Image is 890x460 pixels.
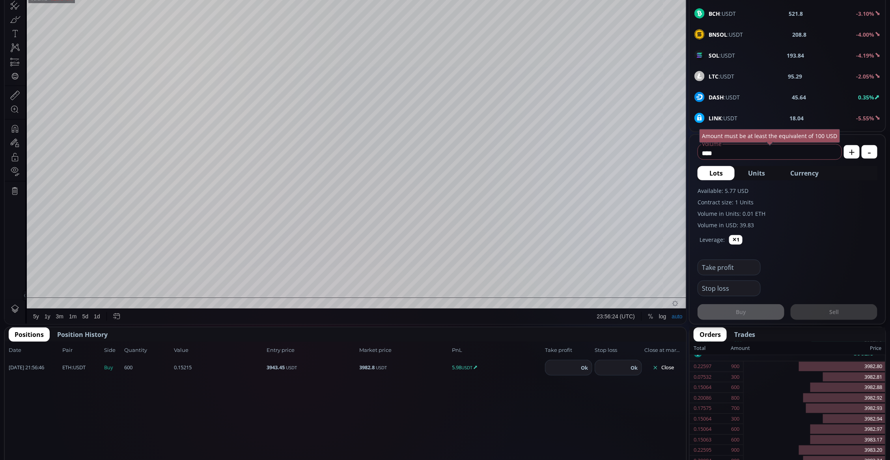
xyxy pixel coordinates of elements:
[709,31,727,38] b: BNSOL
[51,327,114,342] button: Position History
[360,346,450,354] span: Market price
[694,372,711,382] div: 0.07532
[26,18,38,25] div: ETH
[698,187,877,195] label: Available: 5.77 USD
[106,4,129,11] div: Compare
[694,424,711,434] div: 0.15064
[104,346,122,354] span: Side
[709,30,743,39] span: :USDT
[698,209,877,218] label: Volume in Units: 0.01 ETH
[651,342,664,357] div: Toggle Log Scale
[28,346,34,352] div: 5y
[452,364,543,372] span: 5.98
[744,435,885,445] div: 3983.17
[694,343,731,353] div: Total
[709,51,735,60] span: :USDT
[590,342,633,357] button: 23:56:24 (UTC)
[748,168,765,178] span: Units
[744,424,885,435] div: 3982.97
[744,393,885,404] div: 3982.92
[595,346,642,354] span: Stop loss
[856,52,874,59] b: -4.19%
[858,93,874,101] b: 0.35%
[731,393,739,403] div: 800
[654,346,662,352] div: log
[709,114,737,122] span: :USDT
[709,93,724,101] b: DASH
[46,28,68,34] div: 625.849K
[376,365,387,370] small: USDT
[788,72,802,80] b: 95.29
[694,445,711,455] div: 0.22595
[709,10,720,17] b: BCH
[628,363,640,372] button: Ok
[107,19,125,25] div: 4125.01
[15,330,44,339] span: Positions
[38,18,51,25] div: 1D
[694,361,711,372] div: 0.22597
[709,9,736,18] span: :USDT
[729,235,743,245] button: ✕1
[787,51,804,60] b: 193.84
[698,166,735,180] button: Lots
[694,435,711,445] div: 0.15063
[9,327,50,342] button: Positions
[694,414,711,424] div: 0.15064
[57,330,108,339] span: Position History
[103,19,107,25] div: O
[67,4,71,11] div: D
[124,364,172,372] span: 600
[177,19,181,25] div: C
[64,346,72,352] div: 1m
[709,73,718,80] b: LTC
[731,414,739,424] div: 300
[856,10,874,17] b: -3.10%
[640,342,651,357] div: Toggle Percentage
[124,346,172,354] span: Quantity
[267,346,357,354] span: Entry price
[147,4,171,11] div: Indicators
[750,343,881,353] div: Price
[694,327,727,342] button: Orders
[89,18,96,25] div: Market open
[694,393,711,403] div: 0.20086
[360,364,375,371] b: 3982.8
[862,145,877,159] button: -
[744,382,885,393] div: 3982.88
[698,221,877,229] label: Volume in USD: 39.83
[89,346,95,352] div: 1d
[18,323,22,334] div: Hide Drawings Toolbar
[736,166,777,180] button: Units
[709,168,723,178] span: Lots
[286,365,297,370] small: USDT
[7,105,13,113] div: 
[545,346,592,354] span: Take profit
[700,129,840,143] div: Amount must be at least the equivalent of 100 USD
[700,330,721,339] span: Orders
[9,364,60,372] span: [DATE] 21:56:46
[181,19,200,25] div: 3982.80
[9,346,60,354] span: Date
[644,346,682,354] span: Close at market
[844,145,860,159] button: +
[267,364,285,371] b: 3943.45
[731,361,739,372] div: 900
[462,365,473,370] small: USDT
[709,114,722,122] b: LINK
[744,361,885,372] div: 3982.80
[78,346,84,352] div: 5d
[174,346,264,354] span: Value
[694,382,711,393] div: 0.15064
[744,403,885,414] div: 3982.93
[174,364,264,372] span: 0.15215
[104,364,122,372] span: Buy
[744,445,885,456] div: 3983.20
[790,114,804,122] b: 18.04
[156,19,175,25] div: 3926.74
[153,19,156,25] div: L
[26,28,43,34] div: Volume
[578,363,590,372] button: Ok
[106,342,118,357] div: Go to
[664,342,681,357] div: Toggle Auto Scale
[202,19,243,25] div: −142.22 (−3.45%)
